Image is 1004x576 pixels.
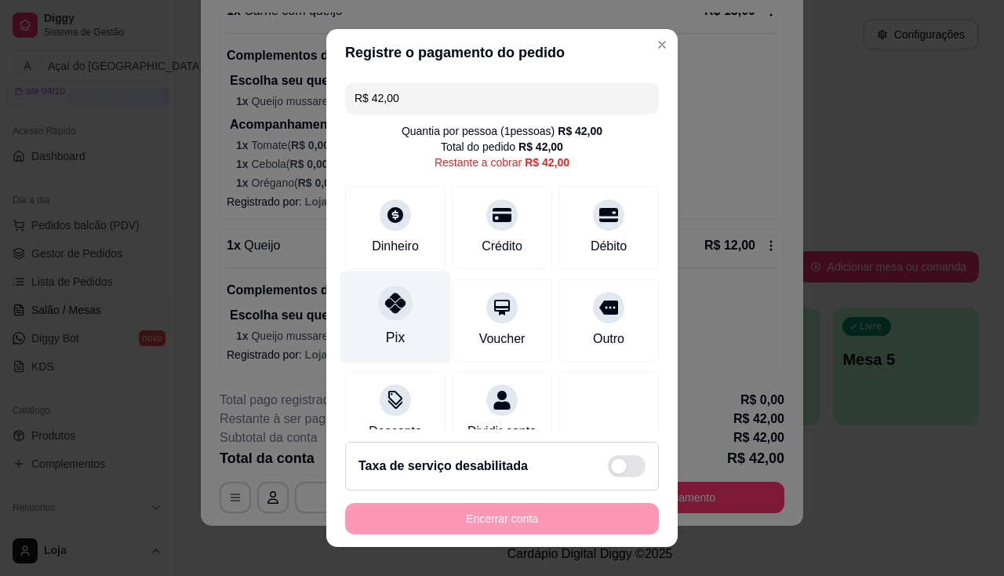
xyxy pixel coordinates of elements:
[435,155,569,170] div: Restante a cobrar
[525,155,569,170] div: R$ 42,00
[369,422,422,441] div: Desconto
[386,327,405,348] div: Pix
[441,139,563,155] div: Total do pedido
[355,82,649,114] input: Ex.: hambúrguer de cordeiro
[402,123,602,139] div: Quantia por pessoa ( 1 pessoas)
[467,422,537,441] div: Dividir conta
[593,330,624,348] div: Outro
[372,237,419,256] div: Dinheiro
[591,237,627,256] div: Débito
[649,32,675,57] button: Close
[326,29,678,76] header: Registre o pagamento do pedido
[479,330,526,348] div: Voucher
[518,139,563,155] div: R$ 42,00
[358,457,528,476] h2: Taxa de serviço desabilitada
[558,123,602,139] div: R$ 42,00
[482,237,522,256] div: Crédito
